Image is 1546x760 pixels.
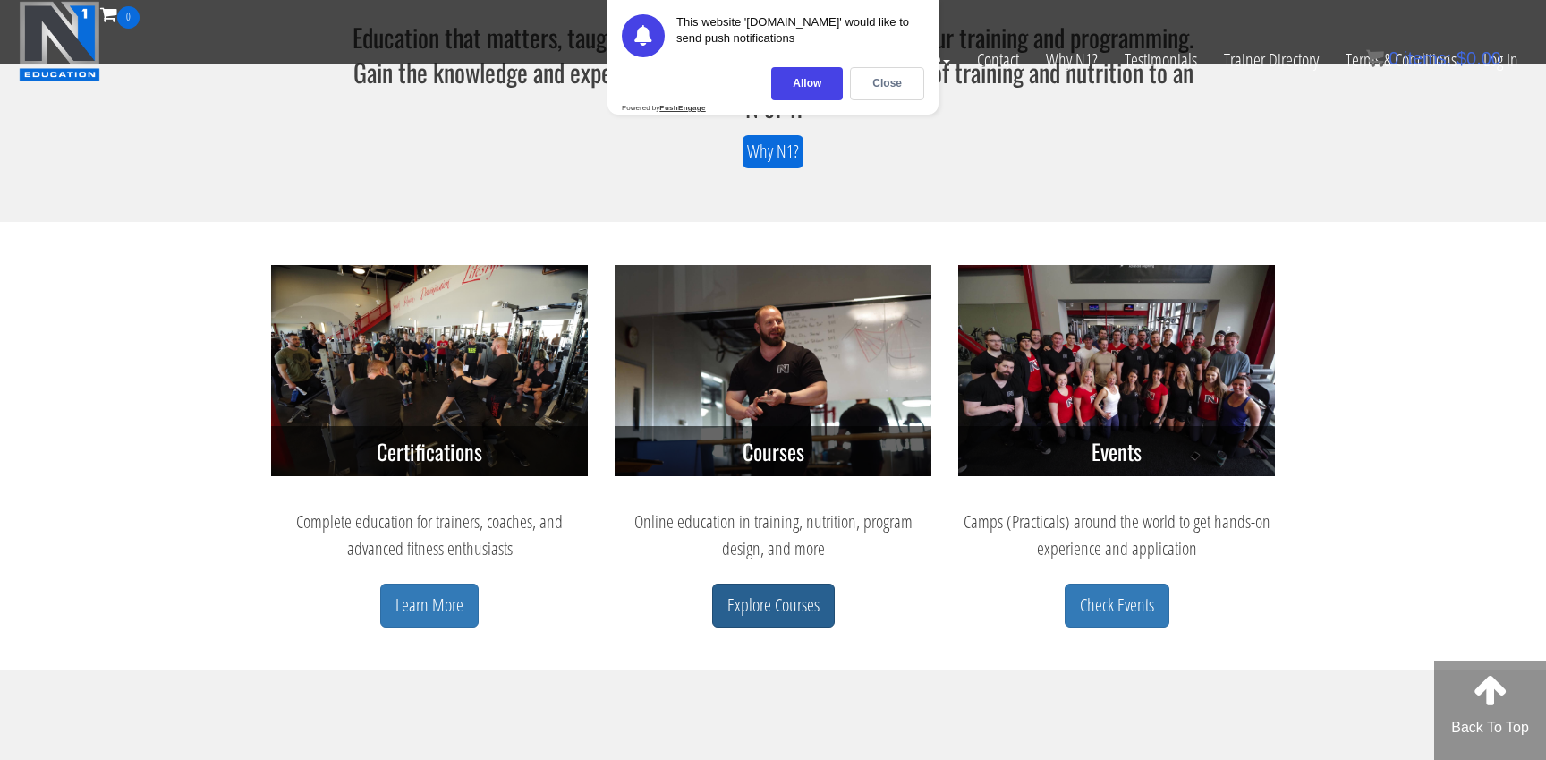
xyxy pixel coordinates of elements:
p: Camps (Practicals) around the world to get hands-on experience and application [958,508,1275,562]
h3: Education that matters, taught in a way that directly applies to your training and programming. G... [347,20,1199,125]
a: Contact [964,29,1032,91]
a: Why N1? [743,135,803,168]
img: icon11.png [1366,49,1384,67]
span: 0 [117,6,140,29]
a: Learn More [380,584,479,628]
div: Close [850,67,924,100]
a: Check Events [1065,584,1169,628]
img: n1-courses [615,265,931,476]
img: n1-certifications [271,265,588,476]
bdi: 0.00 [1457,48,1501,68]
a: Why N1? [1032,29,1111,91]
div: Allow [771,67,843,100]
p: Complete education for trainers, coaches, and advanced fitness enthusiasts [271,508,588,562]
a: 0 items: $0.00 [1366,48,1501,68]
a: 0 [100,2,140,26]
div: This website '[DOMAIN_NAME]' would like to send push notifications [676,14,924,57]
a: Explore Courses [712,584,835,628]
a: Trainer Directory [1210,29,1332,91]
p: Online education in training, nutrition, program design, and more [615,508,931,562]
span: 0 [1389,48,1398,68]
img: n1-education [19,1,100,81]
a: Testimonials [1111,29,1210,91]
span: items: [1404,48,1451,68]
h3: Certifications [271,426,588,476]
strong: PushEngage [659,104,705,112]
h3: Courses [615,426,931,476]
a: Log In [1470,29,1532,91]
a: Terms & Conditions [1332,29,1470,91]
img: n1-events [958,265,1275,476]
h3: Events [958,426,1275,476]
span: $ [1457,48,1466,68]
div: Powered by [622,104,706,112]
